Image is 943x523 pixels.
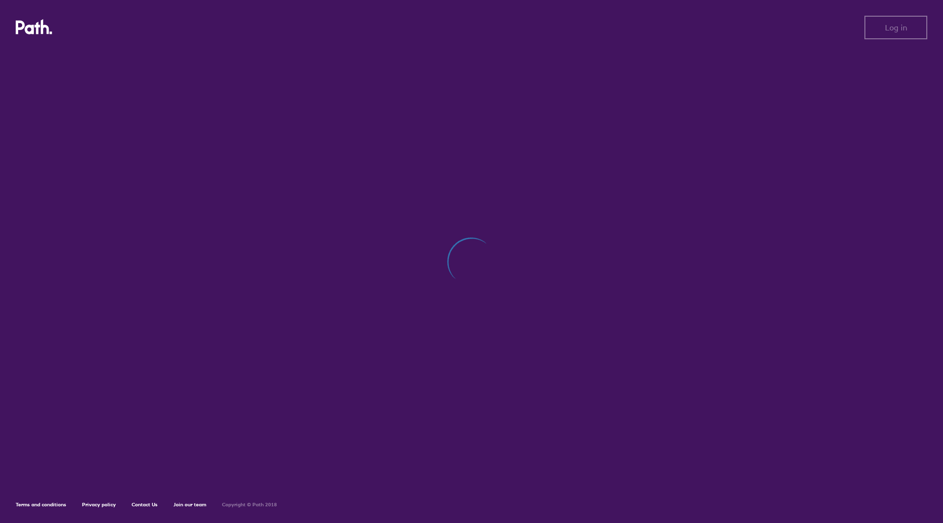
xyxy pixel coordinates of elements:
span: Log in [885,23,907,32]
h6: Copyright © Path 2018 [222,502,277,508]
a: Terms and conditions [16,501,66,508]
a: Join our team [173,501,206,508]
a: Privacy policy [82,501,116,508]
button: Log in [864,16,927,39]
a: Contact Us [132,501,158,508]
